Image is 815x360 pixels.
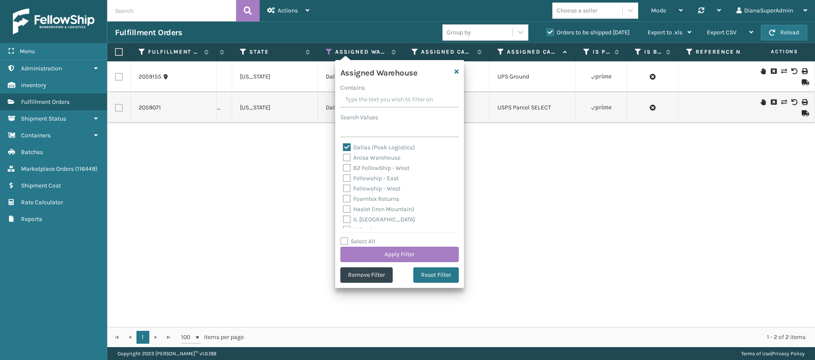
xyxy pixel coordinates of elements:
a: 2059071 [139,103,161,112]
button: Remove Filter [340,267,393,283]
span: Administration [21,65,62,72]
i: Void Label [791,99,797,105]
span: ( 116449 ) [75,165,97,172]
label: Assigned Carrier Service [507,48,559,56]
td: [US_STATE] [232,61,318,92]
i: Change shipping [781,99,786,105]
label: Assigned Warehouse [335,48,387,56]
span: Shipment Cost [21,182,61,189]
h4: Assigned Warehouse [340,65,417,78]
button: Apply Filter [340,247,459,262]
span: Marketplace Orders [21,165,74,172]
label: Fulfillment Order Id [148,48,200,56]
td: UPS Ground [490,61,576,92]
td: [US_STATE] [232,92,318,123]
a: 2059155 [139,73,161,81]
label: IL Perris [343,226,375,233]
label: Haslet (Iron Mountain) [343,206,414,213]
input: Type the text you wish to filter on [340,92,459,108]
span: Menu [20,48,35,55]
label: Search Values [340,113,378,122]
a: Terms of Use [741,351,771,357]
span: items per page [181,331,244,344]
label: Fellowship - East [343,175,399,182]
td: Dallas (Peak Logistics) [318,61,404,92]
div: Group by [447,28,471,37]
span: Inventory [21,82,46,89]
i: Void Label [791,68,797,74]
span: Export CSV [707,29,736,36]
i: Change shipping [781,68,786,74]
td: USPS Parcel SELECT [490,92,576,123]
p: Copyright 2023 [PERSON_NAME]™ v 1.0.188 [118,347,216,360]
div: 1 - 2 of 2 items [256,333,806,342]
span: Fulfillment Orders [21,98,70,106]
label: Foamtex Returns [343,195,399,203]
label: Arosa Warehouse [343,154,400,161]
i: Cancel Fulfillment Order [771,99,776,105]
i: On Hold [760,99,766,105]
img: logo [13,9,94,34]
span: Shipment Status [21,115,66,122]
span: 100 [181,333,194,342]
i: Mark as Shipped [802,79,807,85]
label: State [249,48,301,56]
label: Dallas (Peak Logistics) [343,144,415,151]
div: Choose a seller [557,6,597,15]
span: Containers [21,132,51,139]
span: Actions [744,45,803,59]
i: Print Label [802,68,807,74]
i: On Hold [760,68,766,74]
span: Mode [651,7,666,14]
a: Privacy Policy [772,351,805,357]
span: Export to .xls [648,29,682,36]
span: Actions [278,7,298,14]
label: Is Buy Shipping [644,48,662,56]
button: Reload [761,25,807,40]
i: Cancel Fulfillment Order [771,68,776,74]
h3: Fulfillment Orders [115,27,182,38]
span: Reports [21,215,42,223]
label: B2 FellowShip - West [343,164,409,172]
div: | [741,347,805,360]
label: Contains [340,83,365,92]
label: Assigned Carrier [421,48,473,56]
label: Select All [340,238,375,245]
i: Mark as Shipped [802,110,807,116]
span: Batches [21,148,43,156]
label: Orders to be shipped [DATE] [546,29,630,36]
td: Dallas (Peak Logistics) [318,92,404,123]
label: Reference Number [696,48,748,56]
i: Print Label [802,99,807,105]
label: Is Prime [593,48,610,56]
span: Rate Calculator [21,199,63,206]
label: IL [GEOGRAPHIC_DATA] [343,216,415,223]
label: Fellowship - West [343,185,400,192]
button: Reset Filter [413,267,459,283]
a: 1 [136,331,149,344]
